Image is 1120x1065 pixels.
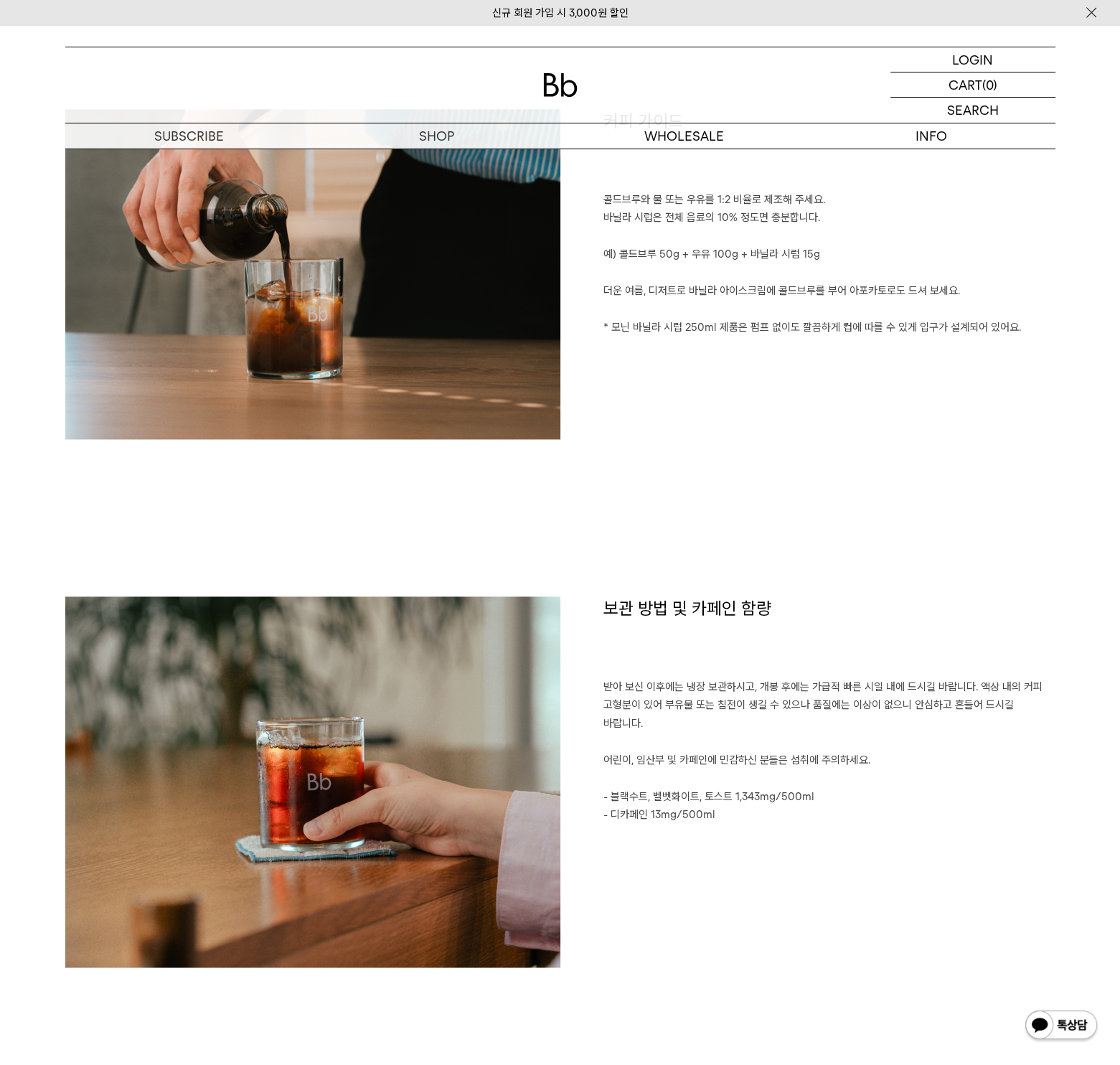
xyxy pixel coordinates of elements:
a: SHOP [313,123,560,149]
p: SEARCH [947,98,999,123]
h1: 보관 방법 및 카페인 함량 [603,596,1055,678]
p: 콜드브루와 물 또는 우유를 1:2 비율로 제조해 주세요. [603,191,1055,210]
p: INFO [808,123,1055,149]
img: 카카오톡 채널 1:1 채팅 버튼 [1024,1009,1098,1043]
p: * 모닌 바닐라 시럽 250ml 제품은 펌프 없이도 깔끔하게 컵에 따를 수 있게 입구가 설계되어 있어요. [603,301,1055,337]
p: CART [949,72,982,97]
img: 로고 [543,73,578,97]
p: 바닐라 시럽은 전체 음료의 10% 정도면 충분합니다. [603,209,1055,227]
p: 예) 콜드브루 50g + 우유 100g + 바닐라 시럽 15g [603,245,1055,264]
a: CART (0) [890,72,1055,98]
p: - 디카페인 13mg/500ml [603,806,1055,825]
p: 어린이, 임산부 및 카페인에 민감하신 분들은 섭취에 주의하세요. [603,751,1055,770]
p: 받아 보신 이후에는 냉장 보관하시고, 개봉 후에는 가급적 빠른 시일 내에 드시길 바랍니다. 액상 내의 커피 고형분이 있어 부유물 또는 침전이 생길 수 있으나 품질에는 이상이 ... [603,678,1055,733]
h1: 커피 가이드 [603,109,1055,191]
img: e67831f37c39a08d7dcc8b622d685771_200439.jpg [65,109,560,439]
p: - 블랙수트, 벨벳화이트, 토스트 1,343mg/500ml [603,788,1055,807]
a: 신규 회원 가입 시 3,000원 할인 [492,6,629,19]
p: WHOLESALE [560,123,808,149]
p: 더운 여름, 디저트로 바닐라 아이스크림에 콜드브루를 부어 아포카토로도 드셔 보세요. [603,282,1055,301]
a: LOGIN [890,47,1055,72]
p: LOGIN [952,47,993,72]
p: (0) [982,72,997,97]
a: SUBSCRIBE [65,123,313,149]
img: fe87538bfcc33b8442b21a51b79ed4b0_200458.jpg [65,596,560,967]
